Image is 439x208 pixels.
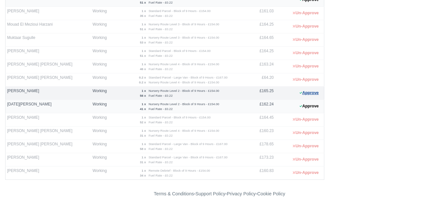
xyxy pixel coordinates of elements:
[148,116,211,119] small: Standard Parcel - Block of 9 Hours - £154.00
[148,9,211,13] small: Standard Parcel - Block of 9 Hours - £154.00
[91,87,113,100] td: Working
[148,27,173,31] small: Fuel Rate - £0.22
[140,120,146,124] strong: 52 x
[244,127,275,140] td: £160.23
[91,73,113,87] td: Working
[91,20,113,33] td: Working
[6,166,91,180] td: [PERSON_NAME]
[289,35,322,44] button: Un-Approve
[289,168,322,177] button: Un-Approve
[244,20,275,33] td: £164.25
[142,116,146,119] strong: 1 x
[148,76,227,79] small: Standard Parcel - Large Van - Block of 9 Hours - £167.00
[148,14,173,18] small: Fuel Rate - £0.22
[148,142,227,146] small: Standard Parcel - Large Van - Block of 9 Hours - £167.00
[140,147,146,151] strong: 58 x
[148,67,173,71] small: Fuel Rate - £0.22
[6,140,91,153] td: [PERSON_NAME] [PERSON_NAME]
[91,140,113,153] td: Working
[244,113,275,127] td: £164.45
[34,190,405,198] div: - - -
[289,62,322,71] button: Un-Approve
[148,41,173,44] small: Fuel Rate - £0.22
[227,191,256,196] a: Privacy Policy
[91,127,113,140] td: Working
[148,169,210,172] small: Remote Debrief - Block of 9 Hours - £154.00
[244,100,275,113] td: £162.24
[289,48,322,58] button: Un-Approve
[244,153,275,166] td: £173.23
[142,102,146,106] strong: 1 x
[140,94,146,97] strong: 56 x
[244,87,275,100] td: £165.25
[91,47,113,60] td: Working
[142,36,146,39] strong: 1 x
[154,191,194,196] a: Terms & Conditions
[91,153,113,166] td: Working
[6,47,91,60] td: [PERSON_NAME]
[139,80,146,84] strong: 0.2 x
[142,169,146,172] strong: 1 x
[148,62,219,66] small: Nursery Route Level 4 - Block of 9 Hours - £154.00
[6,100,91,113] td: [DATE][PERSON_NAME]
[140,27,146,31] strong: 51 x
[148,107,173,111] small: Fuel Rate - £0.22
[6,73,91,87] td: [PERSON_NAME] [PERSON_NAME]
[289,75,322,84] button: Un-Approve
[6,60,91,73] td: [PERSON_NAME] [PERSON_NAME]
[91,113,113,127] td: Working
[6,127,91,140] td: [PERSON_NAME] [PERSON_NAME]
[142,9,146,13] strong: 1 x
[142,155,146,159] strong: 1 x
[289,128,322,138] button: Un-Approve
[140,1,146,4] strong: 51 x
[140,14,146,18] strong: 35 x
[148,160,173,164] small: Fuel Rate - £0.22
[6,87,91,100] td: [PERSON_NAME]
[142,22,146,26] strong: 1 x
[148,134,173,137] small: Fuel Rate - £0.22
[142,142,146,146] strong: 1 x
[289,115,322,124] button: Un-Approve
[196,191,226,196] a: Support Policy
[91,7,113,20] td: Working
[140,107,146,111] strong: 41 x
[148,22,219,26] small: Nursery Route Level 3 - Block of 9 Hours - £154.00
[244,60,275,73] td: £163.24
[6,20,91,33] td: Mouad El Mezioui Harzani
[148,129,219,132] small: Nursery Route Level 4 - Block of 9 Hours - £154.00
[6,7,91,20] td: [PERSON_NAME]
[6,113,91,127] td: [PERSON_NAME]
[244,140,275,153] td: £178.65
[296,88,322,98] button: Approve
[148,49,211,53] small: Standard Parcel - Block of 9 Hours - £154.00
[244,73,275,87] td: £64.20
[289,155,322,164] button: Un-Approve
[407,177,439,208] iframe: Chat Widget
[148,54,173,57] small: Fuel Rate - £0.22
[139,76,146,79] strong: 0.2 x
[244,33,275,47] td: £164.65
[91,166,113,180] td: Working
[6,153,91,166] td: [PERSON_NAME]
[148,120,173,124] small: Fuel Rate - £0.22
[6,33,91,47] td: Muktaar Sugulle
[148,80,219,84] small: Nursery Route Level 4 - Block of 9 Hours - £154.00
[289,8,322,18] button: Un-Approve
[91,60,113,73] td: Working
[148,1,173,4] small: Fuel Rate - £0.22
[91,33,113,47] td: Working
[140,160,146,164] strong: 31 x
[148,147,173,151] small: Fuel Rate - £0.22
[244,166,275,180] td: £160.83
[244,7,275,20] td: £161.03
[140,134,146,137] strong: 31 x
[148,174,173,177] small: Fuel Rate - £0.22
[140,174,146,177] strong: 34 x
[148,102,219,106] small: Nursery Route Level 2 - Block of 9 Hours - £154.00
[289,141,322,151] button: Un-Approve
[148,94,173,97] small: Fuel Rate - £0.22
[148,36,219,39] small: Nursery Route Level 3 - Block of 9 Hours - £154.00
[148,89,219,92] small: Nursery Route Level 2 - Block of 9 Hours - £154.00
